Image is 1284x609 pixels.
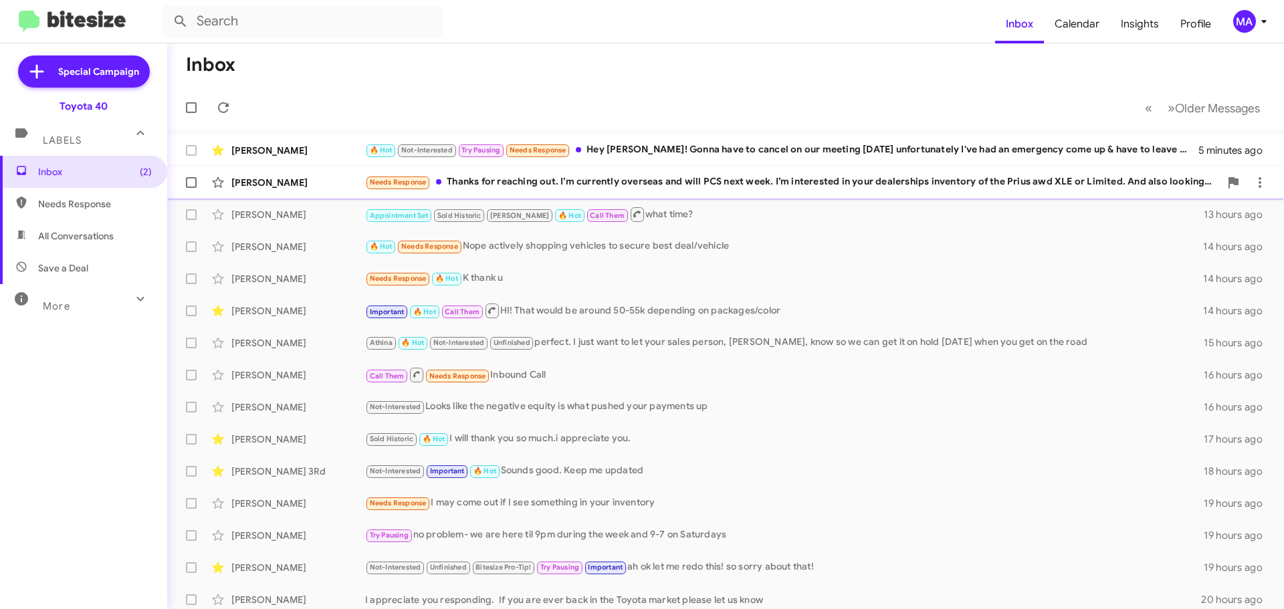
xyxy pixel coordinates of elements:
[231,208,365,221] div: [PERSON_NAME]
[433,338,485,347] span: Not-Interested
[401,338,424,347] span: 🔥 Hot
[1204,561,1273,574] div: 19 hours ago
[445,308,479,316] span: Call Them
[231,144,365,157] div: [PERSON_NAME]
[365,271,1203,286] div: K thank u
[231,433,365,446] div: [PERSON_NAME]
[413,308,436,316] span: 🔥 Hot
[475,563,531,572] span: Bitesize Pro-Tip!
[365,239,1203,254] div: Nope actively shopping vehicles to secure best deal/vehicle
[60,100,108,113] div: Toyota 40
[58,65,139,78] span: Special Campaign
[370,467,421,475] span: Not-Interested
[231,465,365,478] div: [PERSON_NAME] 3Rd
[1137,94,1160,122] button: Previous
[1110,5,1170,43] a: Insights
[461,146,500,154] span: Try Pausing
[1222,10,1269,33] button: MA
[365,593,1201,606] div: I appreciate you responding. If you are ever back in the Toyota market please let us know
[365,495,1204,511] div: I may come out if I see something in your inventory
[365,174,1220,190] div: Thanks for reaching out. I’m currently overseas and will PCS next week. I’m interested in your de...
[365,302,1203,319] div: HI! That would be around 50-55k depending on packages/color
[231,400,365,414] div: [PERSON_NAME]
[370,402,421,411] span: Not-Interested
[365,206,1204,223] div: what time?
[473,467,496,475] span: 🔥 Hot
[1175,101,1260,116] span: Older Messages
[231,561,365,574] div: [PERSON_NAME]
[1204,529,1273,542] div: 19 hours ago
[231,176,365,189] div: [PERSON_NAME]
[1145,100,1152,116] span: «
[231,368,365,382] div: [PERSON_NAME]
[231,240,365,253] div: [PERSON_NAME]
[231,497,365,510] div: [PERSON_NAME]
[429,372,486,380] span: Needs Response
[1233,10,1256,33] div: MA
[435,274,458,283] span: 🔥 Hot
[1198,144,1273,157] div: 5 minutes ago
[43,300,70,312] span: More
[423,435,445,443] span: 🔥 Hot
[38,197,152,211] span: Needs Response
[370,146,393,154] span: 🔥 Hot
[370,499,427,507] span: Needs Response
[231,336,365,350] div: [PERSON_NAME]
[995,5,1044,43] a: Inbox
[365,142,1198,158] div: Hey [PERSON_NAME]! Gonna have to cancel on our meeting [DATE] unfortunately I've had an emergency...
[370,274,427,283] span: Needs Response
[38,261,88,275] span: Save a Deal
[140,165,152,178] span: (2)
[365,399,1204,414] div: Looks like the negative equity is what pushed your payments up
[558,211,581,220] span: 🔥 Hot
[1204,368,1273,382] div: 16 hours ago
[540,563,579,572] span: Try Pausing
[1203,240,1273,253] div: 14 hours ago
[1044,5,1110,43] span: Calendar
[1203,304,1273,318] div: 14 hours ago
[231,272,365,285] div: [PERSON_NAME]
[370,338,393,347] span: Athina
[370,435,414,443] span: Sold Historic
[1168,100,1175,116] span: »
[1204,433,1273,446] div: 17 hours ago
[1203,272,1273,285] div: 14 hours ago
[38,165,152,178] span: Inbox
[1204,497,1273,510] div: 19 hours ago
[231,304,365,318] div: [PERSON_NAME]
[590,211,625,220] span: Call Them
[370,178,427,187] span: Needs Response
[510,146,566,154] span: Needs Response
[1204,400,1273,414] div: 16 hours ago
[365,463,1204,479] div: Sounds good. Keep me updated
[365,527,1204,543] div: no problem- we are here til 9pm during the week and 9-7 on Saturdays
[1204,465,1273,478] div: 18 hours ago
[1201,593,1273,606] div: 20 hours ago
[1204,336,1273,350] div: 15 hours ago
[1160,94,1268,122] button: Next
[370,242,393,251] span: 🔥 Hot
[588,563,623,572] span: Important
[186,54,235,76] h1: Inbox
[401,242,458,251] span: Needs Response
[1170,5,1222,43] a: Profile
[370,372,405,380] span: Call Them
[1138,94,1268,122] nav: Page navigation example
[370,308,405,316] span: Important
[365,431,1204,447] div: I will thank you so much.i appreciate you.
[370,531,409,539] span: Try Pausing
[365,560,1204,575] div: ah ok let me redo this! so sorry about that!
[1204,208,1273,221] div: 13 hours ago
[370,563,421,572] span: Not-Interested
[231,529,365,542] div: [PERSON_NAME]
[490,211,550,220] span: [PERSON_NAME]
[430,467,465,475] span: Important
[401,146,453,154] span: Not-Interested
[162,5,443,37] input: Search
[18,55,150,88] a: Special Campaign
[38,229,114,243] span: All Conversations
[365,335,1204,350] div: perfect. I just want to let your sales person, [PERSON_NAME], know so we can get it on hold [DATE...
